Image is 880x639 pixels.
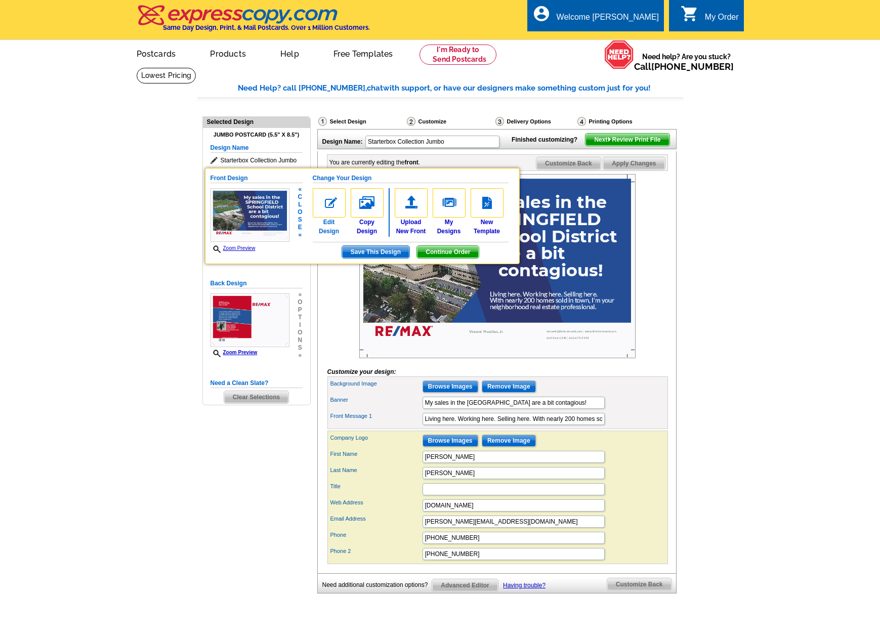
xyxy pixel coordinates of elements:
[330,515,422,523] label: Email Address
[298,201,302,208] span: l
[576,116,666,126] div: Printing Options
[238,82,683,94] div: Need Help? call [PHONE_NUMBER], with support, or have our designers make something custom just fo...
[298,216,302,224] span: s
[318,117,327,126] img: Select Design
[298,306,302,314] span: p
[313,188,346,236] a: EditDesign
[681,5,699,23] i: shopping_cart
[342,246,409,258] span: Save This Design
[298,208,302,216] span: o
[298,314,302,321] span: t
[416,245,479,259] button: Continue Order
[634,52,739,72] span: Need help? Are you stuck?
[163,24,370,31] h4: Same Day Design, Print, & Mail Postcards. Over 1 Million Customers.
[603,157,664,169] span: Apply Changes
[432,579,497,591] span: Advanced Editor
[298,186,302,193] span: «
[224,391,288,403] span: Clear Selections
[211,155,303,165] span: Starterbox Collection Jumbo
[330,466,422,475] label: Last Name
[211,174,303,183] h5: Front Design
[432,579,498,592] a: Advanced Editor
[330,531,422,539] label: Phone
[298,344,302,352] span: s
[536,157,601,169] span: Customize Back
[433,188,466,218] img: my-designs.gif
[194,41,262,65] a: Products
[317,41,409,65] a: Free Templates
[313,188,346,218] img: edit-design.gif
[330,434,422,442] label: Company Logo
[211,350,258,355] a: Zoom Preview
[264,41,315,65] a: Help
[395,188,428,236] a: UploadNew Front
[585,134,669,146] span: Next Review Print File
[298,352,302,359] span: »
[330,482,422,491] label: Title
[313,174,509,183] h5: Change Your Design
[395,188,428,218] img: upload-front.gif
[211,188,289,242] img: Z18881148_00001_1.jpg
[503,582,546,589] a: Having trouble?
[211,132,303,138] h4: Jumbo Postcard (5.5" x 8.5")
[359,174,636,358] img: Z18881148_00001_1.jpg
[330,396,422,404] label: Banner
[211,293,289,347] img: Z18881148_00001_2.jpg
[651,61,734,72] a: [PHONE_NUMBER]
[298,224,302,231] span: e
[423,435,478,447] input: Browse Images
[407,117,415,126] img: Customize
[317,116,406,129] div: Select Design
[211,245,256,251] a: Zoom Preview
[298,291,302,299] span: »
[322,138,363,145] strong: Design Name:
[577,117,586,126] img: Printing Options & Summary
[607,578,672,590] span: Customize Back
[298,321,302,329] span: i
[482,435,536,447] input: Remove Image
[705,13,739,27] div: My Order
[137,12,370,31] a: Same Day Design, Print, & Mail Postcards. Over 1 Million Customers.
[322,579,432,591] div: Need additional customization options?
[471,188,504,218] img: new-template.gif
[532,5,551,23] i: account_circle
[634,61,734,72] span: Call
[298,336,302,344] span: n
[557,13,659,27] div: Welcome [PERSON_NAME]
[678,404,880,639] iframe: LiveChat chat widget
[298,231,302,239] span: «
[342,245,410,259] button: Save This Design
[329,158,421,167] div: You are currently editing the .
[471,188,504,236] a: NewTemplate
[351,188,384,218] img: copy-design.gif
[120,41,192,65] a: Postcards
[211,378,303,388] h5: Need a Clean Slate?
[330,547,422,556] label: Phone 2
[330,379,422,388] label: Background Image
[298,329,302,336] span: o
[330,450,422,458] label: First Name
[681,11,739,24] a: shopping_cart My Order
[406,116,494,129] div: Customize
[494,116,576,126] div: Delivery Options
[405,159,418,166] b: front
[211,279,303,288] h5: Back Design
[604,40,634,69] img: help
[298,193,302,201] span: c
[423,380,478,393] input: Browse Images
[367,83,383,93] span: chat
[482,380,536,393] input: Remove Image
[351,188,384,236] a: Copy Design
[417,246,479,258] span: Continue Order
[433,188,466,236] a: MyDesigns
[512,136,583,143] strong: Finished customizing?
[330,498,422,507] label: Web Address
[211,143,303,153] h5: Design Name
[327,368,396,375] i: Customize your design:
[495,117,504,126] img: Delivery Options
[203,117,310,126] div: Selected Design
[330,412,422,420] label: Front Message 1
[298,299,302,306] span: o
[607,137,612,142] img: button-next-arrow-white.png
